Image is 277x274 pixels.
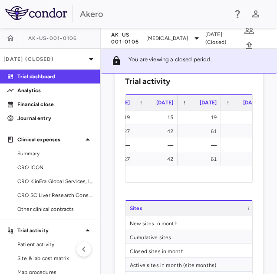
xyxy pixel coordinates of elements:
[17,164,93,171] span: CRO ICON
[17,254,93,262] span: Site & lab cost matrix
[17,191,93,199] span: CRO SC Liver Research Consortium LLC
[229,138,260,152] div: —
[125,230,256,244] div: Cumulative sites
[125,216,256,230] div: New sites in month
[229,110,260,124] div: 21
[17,177,93,185] span: CRO KlinEra Global Services, Inc
[17,227,82,234] p: Trial activity
[80,7,227,20] div: Akero
[17,100,93,108] p: Financial close
[129,56,212,66] p: You are viewing a closed period.
[229,152,260,166] div: 82
[142,138,173,152] div: —
[146,34,188,42] span: [MEDICAL_DATA]
[17,136,82,144] p: Clinical expenses
[125,258,256,271] div: Active sites in month (site months)
[205,30,238,46] span: [DATE] (Closed)
[185,138,217,152] div: —
[142,152,173,166] div: 42
[229,124,260,138] div: 82
[185,110,217,124] div: 19
[17,205,93,213] span: Other clinical contracts
[142,124,173,138] div: 42
[156,100,173,106] span: [DATE]
[111,31,143,45] span: AK-US-001-0106
[125,76,170,87] h6: Trial activity
[5,6,67,20] img: logo-full-BYUhSk78.svg
[142,110,173,124] div: 15
[243,100,260,106] span: [DATE]
[185,124,217,138] div: 61
[185,152,217,166] div: 61
[125,244,256,257] div: Closed sites in month
[17,73,93,80] p: Trial dashboard
[17,241,93,248] span: Patient activity
[130,205,142,211] span: Sites
[28,35,77,42] span: AK-US-001-0106
[3,55,86,63] p: [DATE] (Closed)
[200,100,217,106] span: [DATE]
[17,150,93,157] span: Summary
[17,114,93,122] p: Journal entry
[17,87,93,94] p: Analytics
